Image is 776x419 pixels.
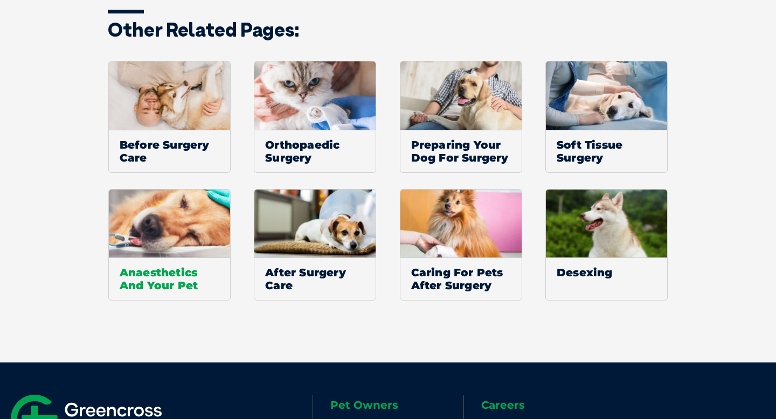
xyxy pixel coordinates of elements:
a: Before Surgery Care [108,61,231,173]
span: Caring For Pets After Surgery [400,257,522,300]
h6: Careers [481,400,614,410]
a: Orthopaedic Surgery [254,61,376,173]
h6: Pet Owners [330,400,463,410]
a: Caring For Pets After Surgery [400,189,522,301]
a: Soft Tissue Surgery [545,61,668,173]
a: Preparing Your Dog For Surgery [400,61,522,173]
a: After Surgery Care [254,189,376,301]
span: Before Surgery Care [109,130,230,172]
a: Anaesthetics And Your Pet [108,189,231,301]
span: Desexing [546,257,667,287]
span: Preparing Your Dog For Surgery [400,130,522,172]
span: Soft Tissue Surgery [546,130,667,172]
a: Desexing [545,189,668,301]
span: After Surgery Care [254,257,376,300]
span: Orthopaedic Surgery [254,130,376,172]
span: Anaesthetics And Your Pet [109,257,230,300]
h3: Other related pages: [108,20,668,39]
